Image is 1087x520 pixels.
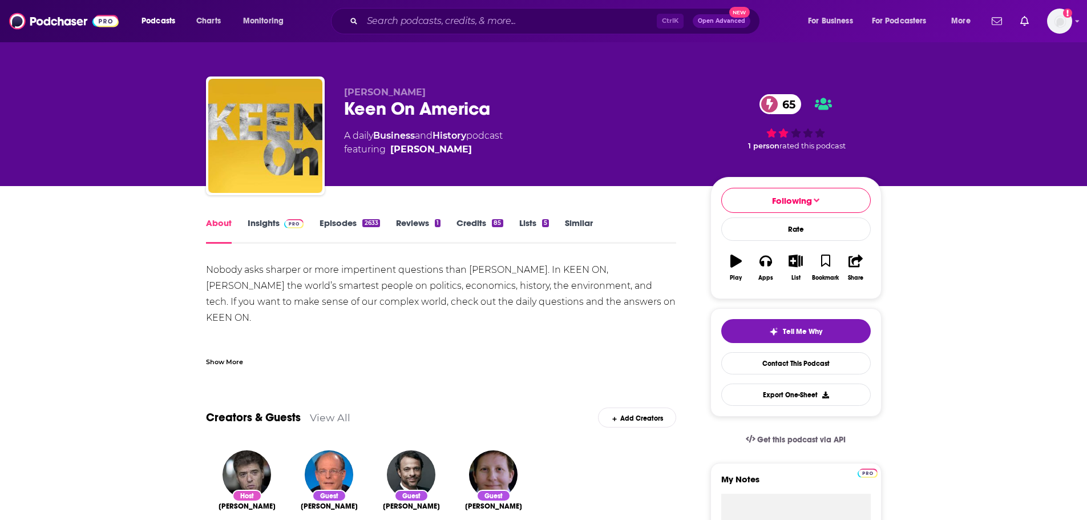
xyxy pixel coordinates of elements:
[219,502,276,511] span: [PERSON_NAME]
[698,18,745,24] span: Open Advanced
[305,450,353,499] img: Peter Wehner
[344,87,426,98] span: [PERSON_NAME]
[565,217,593,244] a: Similar
[383,502,440,511] a: David Kushner
[415,130,433,141] span: and
[800,12,867,30] button: open menu
[721,474,871,494] label: My Notes
[223,450,271,499] img: Andrew Keen
[1047,9,1072,34] img: User Profile
[383,502,440,511] span: [PERSON_NAME]
[783,327,822,336] span: Tell Me Why
[344,143,503,156] span: featuring
[951,13,971,29] span: More
[542,219,549,227] div: 5
[196,13,221,29] span: Charts
[808,13,853,29] span: For Business
[394,490,429,502] div: Guest
[476,490,511,502] div: Guest
[693,14,750,28] button: Open AdvancedNew
[396,217,441,244] a: Reviews1
[248,217,304,244] a: InsightsPodchaser Pro
[433,130,466,141] a: History
[387,450,435,499] img: David Kushner
[243,13,284,29] span: Monitoring
[779,142,846,150] span: rated this podcast
[772,195,812,206] span: Following
[781,247,810,288] button: List
[858,469,878,478] img: Podchaser Pro
[721,188,871,213] button: Following
[710,87,882,158] div: 65 1 personrated this podcast
[189,12,228,30] a: Charts
[872,13,927,29] span: For Podcasters
[811,247,840,288] button: Bookmark
[208,79,322,193] img: Keen On America
[757,435,846,445] span: Get this podcast via API
[771,94,801,114] span: 65
[848,275,863,281] div: Share
[320,217,379,244] a: Episodes2633
[791,275,801,281] div: List
[342,8,771,34] div: Search podcasts, credits, & more...
[769,327,778,336] img: tell me why sparkle
[219,502,276,511] a: Andrew Keen
[435,219,441,227] div: 1
[943,12,985,30] button: open menu
[206,410,301,425] a: Creators & Guests
[456,217,503,244] a: Credits85
[721,352,871,374] a: Contact This Podcast
[812,275,839,281] div: Bookmark
[344,129,503,156] div: A daily podcast
[301,502,358,511] a: Peter Wehner
[987,11,1007,31] a: Show notifications dropdown
[759,94,801,114] a: 65
[206,217,232,244] a: About
[758,275,773,281] div: Apps
[730,275,742,281] div: Play
[362,12,657,30] input: Search podcasts, credits, & more...
[469,450,518,499] img: Robert Kolker
[721,384,871,406] button: Export One-Sheet
[657,14,684,29] span: Ctrl K
[235,12,298,30] button: open menu
[864,12,943,30] button: open menu
[721,247,751,288] button: Play
[312,490,346,502] div: Guest
[492,219,503,227] div: 85
[751,247,781,288] button: Apps
[232,490,262,502] div: Host
[721,217,871,241] div: Rate
[142,13,175,29] span: Podcasts
[519,217,549,244] a: Lists5
[1047,9,1072,34] span: Logged in as megcassidy
[284,219,304,228] img: Podchaser Pro
[1047,9,1072,34] button: Show profile menu
[9,10,119,32] img: Podchaser - Follow, Share and Rate Podcasts
[465,502,522,511] span: [PERSON_NAME]
[390,143,472,156] a: Andrew Keen
[840,247,870,288] button: Share
[737,426,855,454] a: Get this podcast via API
[729,7,750,18] span: New
[206,262,677,518] div: Nobody asks sharper or more impertinent questions than [PERSON_NAME]. In KEEN ON, [PERSON_NAME] t...
[465,502,522,511] a: Robert Kolker
[721,319,871,343] button: tell me why sparkleTell Me Why
[748,142,779,150] span: 1 person
[1016,11,1033,31] a: Show notifications dropdown
[310,412,350,424] a: View All
[362,219,379,227] div: 2633
[373,130,415,141] a: Business
[1063,9,1072,18] svg: Add a profile image
[134,12,190,30] button: open menu
[301,502,358,511] span: [PERSON_NAME]
[858,467,878,478] a: Pro website
[598,408,676,428] div: Add Creators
